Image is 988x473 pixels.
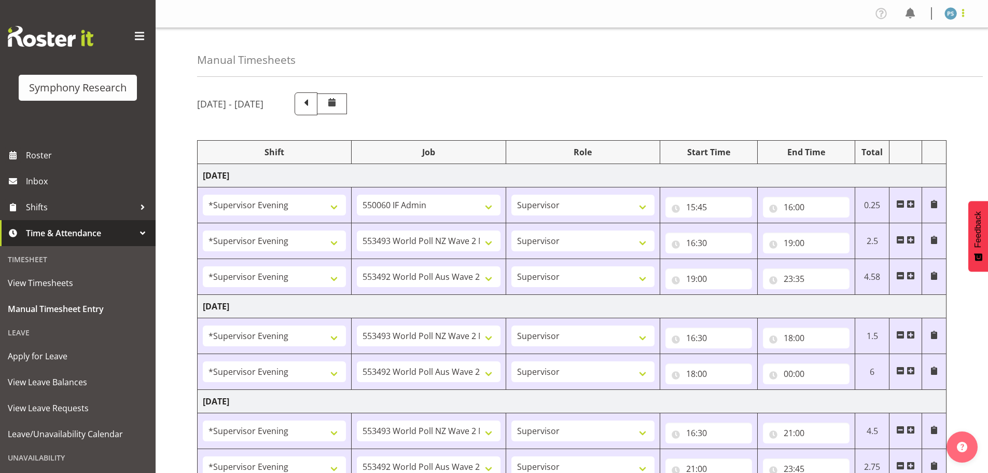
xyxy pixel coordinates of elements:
td: 4.5 [855,413,889,449]
a: View Timesheets [3,270,153,296]
td: [DATE] [198,390,947,413]
td: [DATE] [198,164,947,187]
span: Roster [26,147,150,163]
span: Apply for Leave [8,348,148,364]
input: Click to select... [763,233,850,253]
div: Timesheet [3,249,153,270]
a: Apply for Leave [3,343,153,369]
div: Unavailability [3,447,153,468]
div: Start Time [665,146,752,158]
div: Shift [203,146,346,158]
input: Click to select... [665,328,752,348]
img: Rosterit website logo [8,26,93,47]
a: View Leave Balances [3,369,153,395]
span: View Leave Requests [8,400,148,416]
td: [DATE] [198,295,947,318]
span: Inbox [26,173,150,189]
td: 6 [855,354,889,390]
input: Click to select... [665,233,752,253]
input: Click to select... [763,328,850,348]
div: Role [511,146,655,158]
input: Click to select... [665,423,752,443]
h4: Manual Timesheets [197,54,296,66]
div: End Time [763,146,850,158]
span: Time & Attendance [26,225,135,241]
input: Click to select... [763,197,850,218]
a: Manual Timesheet Entry [3,296,153,322]
span: View Timesheets [8,275,148,291]
img: paul-s-stoneham1982.jpg [944,7,957,20]
input: Click to select... [665,268,752,289]
td: 4.58 [855,259,889,295]
span: Manual Timesheet Entry [8,301,148,317]
a: View Leave Requests [3,395,153,421]
img: help-xxl-2.png [957,442,967,452]
input: Click to select... [665,197,752,218]
input: Click to select... [665,363,752,384]
div: Job [357,146,500,158]
span: Leave/Unavailability Calendar [8,426,148,442]
span: Shifts [26,199,135,215]
td: 0.25 [855,187,889,223]
input: Click to select... [763,268,850,289]
td: 1.5 [855,318,889,354]
td: 2.5 [855,223,889,259]
a: Leave/Unavailability Calendar [3,421,153,447]
div: Total [860,146,884,158]
button: Feedback - Show survey [968,201,988,272]
h5: [DATE] - [DATE] [197,98,263,110]
div: Symphony Research [29,80,127,96]
input: Click to select... [763,363,850,384]
span: Feedback [973,211,983,248]
div: Leave [3,322,153,343]
input: Click to select... [763,423,850,443]
span: View Leave Balances [8,374,148,390]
